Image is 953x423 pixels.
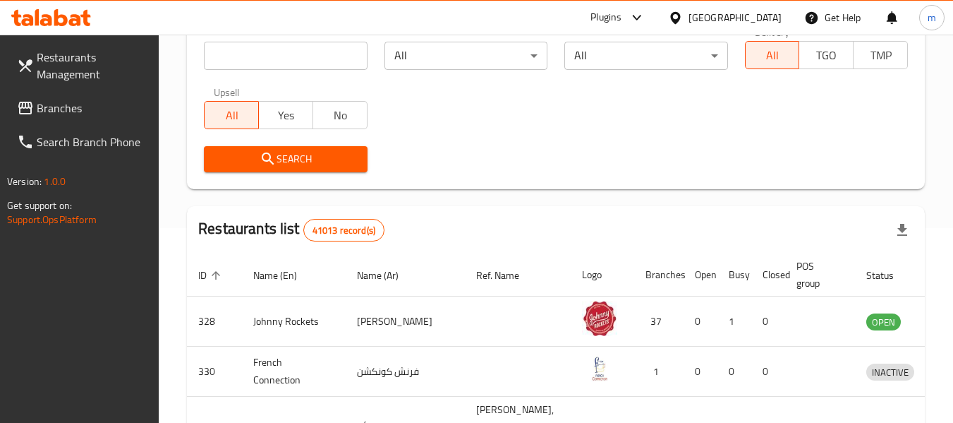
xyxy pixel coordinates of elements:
[304,224,384,237] span: 41013 record(s)
[242,297,346,347] td: Johnny Rockets
[303,219,384,242] div: Total records count
[357,267,417,284] span: Name (Ar)
[210,105,253,126] span: All
[258,101,313,129] button: Yes
[634,297,684,347] td: 37
[37,133,148,150] span: Search Branch Phone
[198,218,384,242] h2: Restaurants list
[204,146,367,172] button: Search
[384,42,547,70] div: All
[187,347,242,397] td: 330
[37,49,148,83] span: Restaurants Management
[717,297,751,347] td: 1
[717,254,751,297] th: Busy
[866,267,912,284] span: Status
[204,101,259,129] button: All
[187,297,242,347] td: 328
[253,267,315,284] span: Name (En)
[751,347,785,397] td: 0
[866,364,914,381] span: INACTIVE
[214,87,240,97] label: Upsell
[7,172,42,191] span: Version:
[6,40,159,91] a: Restaurants Management
[564,42,727,70] div: All
[319,105,362,126] span: No
[582,301,617,336] img: Johnny Rockets
[684,297,717,347] td: 0
[6,91,159,125] a: Branches
[796,258,838,292] span: POS group
[751,297,785,347] td: 0
[717,347,751,397] td: 0
[853,41,908,69] button: TMP
[204,42,367,70] input: Search for restaurant name or ID..
[312,101,368,129] button: No
[755,27,790,37] label: Delivery
[634,254,684,297] th: Branches
[7,196,72,215] span: Get support on:
[684,347,717,397] td: 0
[346,347,465,397] td: فرنش كونكشن
[866,364,914,381] div: INACTIVE
[215,150,356,168] span: Search
[751,254,785,297] th: Closed
[590,9,621,26] div: Plugins
[745,41,800,69] button: All
[688,10,782,25] div: [GEOGRAPHIC_DATA]
[751,45,794,66] span: All
[866,314,901,330] span: OPEN
[805,45,848,66] span: TGO
[265,105,308,126] span: Yes
[859,45,902,66] span: TMP
[476,267,538,284] span: Ref. Name
[6,125,159,159] a: Search Branch Phone
[37,100,148,117] span: Branches
[928,10,936,25] span: m
[346,297,465,347] td: [PERSON_NAME]
[684,254,717,297] th: Open
[242,347,346,397] td: French Connection
[582,351,617,386] img: French Connection
[571,254,634,297] th: Logo
[44,172,66,191] span: 1.0.0
[885,213,919,247] div: Export file
[634,347,684,397] td: 1
[799,41,854,69] button: TGO
[198,267,225,284] span: ID
[7,210,97,229] a: Support.OpsPlatform
[866,314,901,330] div: OPEN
